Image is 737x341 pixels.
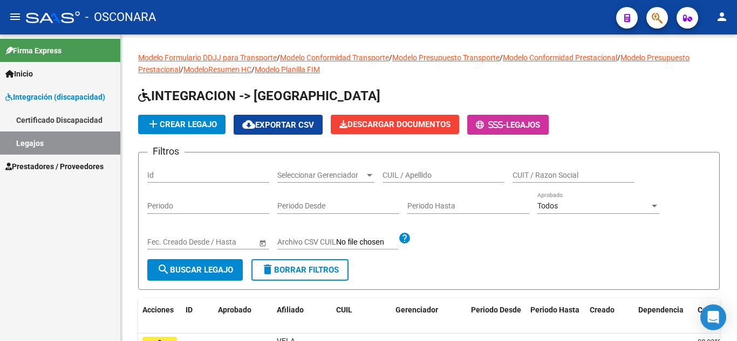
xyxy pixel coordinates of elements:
a: Modelo Planilla FIM [255,65,320,74]
span: Acciones [142,305,174,314]
datatable-header-cell: Periodo Desde [467,298,526,334]
mat-icon: search [157,263,170,276]
a: ModeloResumen HC [183,65,251,74]
datatable-header-cell: CUIL [332,298,391,334]
a: Modelo Conformidad Prestacional [503,53,617,62]
span: - OSCONARA [85,5,156,29]
span: Dependencia [638,305,684,314]
span: INTEGRACION -> [GEOGRAPHIC_DATA] [138,88,380,103]
span: Integración (discapacidad) [5,91,105,103]
button: Descargar Documentos [331,115,459,134]
span: Todos [537,201,558,210]
span: Periodo Hasta [530,305,579,314]
button: -Legajos [467,115,549,135]
input: Fecha fin [196,238,249,247]
span: Seleccionar Gerenciador [277,171,365,180]
datatable-header-cell: Afiliado [272,298,332,334]
span: - [476,120,506,130]
mat-icon: add [147,117,160,130]
span: ID [186,305,193,314]
mat-icon: person [715,10,728,23]
span: Firma Express [5,45,62,57]
input: Archivo CSV CUIL [336,238,398,247]
input: Fecha inicio [147,238,187,247]
span: Aprobado [218,305,251,314]
mat-icon: delete [261,263,274,276]
span: Inicio [5,68,33,80]
datatable-header-cell: ID [181,298,214,334]
span: Prestadores / Proveedores [5,161,104,172]
span: Periodo Desde [471,305,521,314]
datatable-header-cell: Periodo Hasta [526,298,585,334]
datatable-header-cell: Aprobado [214,298,257,334]
span: Buscar Legajo [157,265,233,275]
span: Descargar Documentos [339,120,451,129]
span: Borrar Filtros [261,265,339,275]
span: CUIL [336,305,352,314]
a: Modelo Conformidad Transporte [280,53,389,62]
span: Afiliado [277,305,304,314]
button: Open calendar [257,237,268,248]
span: Crear Legajo [147,120,217,129]
span: Archivo CSV CUIL [277,238,336,246]
mat-icon: menu [9,10,22,23]
datatable-header-cell: Gerenciador [391,298,467,334]
mat-icon: help [398,232,411,245]
div: Open Intercom Messenger [700,304,726,330]
datatable-header-cell: Creado [585,298,634,334]
button: Borrar Filtros [251,259,349,281]
datatable-header-cell: Acciones [138,298,181,334]
a: Modelo Presupuesto Transporte [392,53,500,62]
span: Legajos [506,120,540,130]
mat-icon: cloud_download [242,118,255,131]
datatable-header-cell: Dependencia [634,298,693,334]
button: Crear Legajo [138,115,226,134]
h3: Filtros [147,144,185,159]
span: Gerenciador [395,305,438,314]
span: Exportar CSV [242,120,314,130]
a: Modelo Formulario DDJJ para Transporte [138,53,277,62]
span: Creado [590,305,615,314]
button: Buscar Legajo [147,259,243,281]
button: Exportar CSV [234,115,323,135]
